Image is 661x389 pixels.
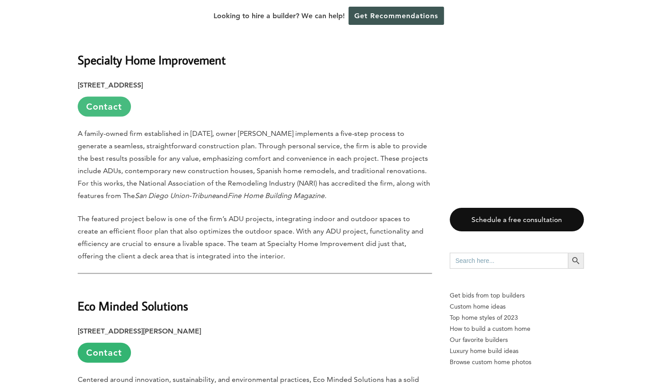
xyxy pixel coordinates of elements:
[450,253,568,269] input: Search here...
[78,327,201,335] strong: [STREET_ADDRESS][PERSON_NAME]
[450,334,584,345] a: Our favorite builders
[450,301,584,312] a: Custom home ideas
[571,256,581,266] svg: Search
[348,7,444,25] a: Get Recommendations
[78,52,226,67] strong: Specialty Home Improvement
[78,213,432,262] p: The featured project below is one of the firm’s ADU projects, integrating indoor and outdoor spac...
[450,208,584,231] a: Schedule a free consultation
[228,191,326,200] em: Fine Home Building Magazine.
[450,312,584,323] a: Top home styles of 2023
[450,345,584,357] a: Luxury home build ideas
[450,290,584,301] p: Get bids from top builders
[78,81,143,89] strong: [STREET_ADDRESS]
[78,343,131,363] a: Contact
[450,323,584,334] a: How to build a custom home
[491,325,650,378] iframe: Drift Widget Chat Controller
[78,127,432,202] p: A family-owned firm established in [DATE], owner [PERSON_NAME] implements a five-step process to ...
[78,97,131,117] a: Contact
[78,298,188,314] strong: Eco Minded Solutions
[135,191,216,200] em: San Diego Union-Tribune
[450,357,584,368] a: Browse custom home photos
